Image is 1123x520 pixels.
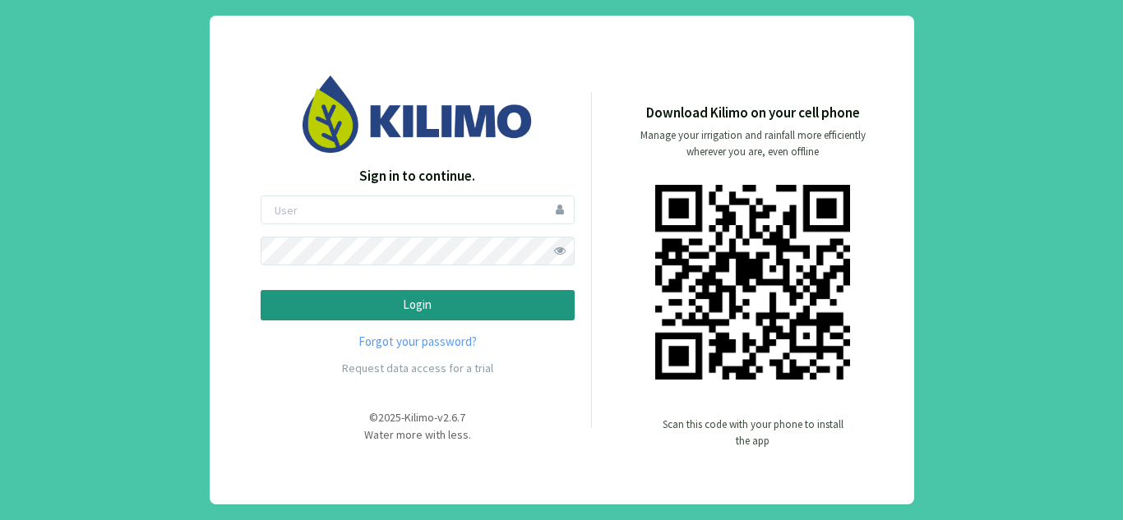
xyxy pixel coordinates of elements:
[364,427,471,442] span: Water more with less.
[303,76,533,152] img: Image
[655,185,850,380] img: qr code
[342,361,493,375] a: Request data access for a trial
[261,333,575,352] a: Forgot your password?
[663,416,843,449] p: Scan this code with your phone to install the app
[404,410,434,425] span: Kilimo
[261,290,575,320] button: Login
[437,410,465,425] span: v2.6.7
[261,196,575,224] input: User
[646,103,860,124] p: Download Kilimo on your cell phone
[434,410,437,425] span: -
[261,166,575,187] p: Sign in to continue.
[369,410,378,425] span: ©
[275,296,561,315] p: Login
[401,410,404,425] span: -
[378,410,401,425] span: 2025
[626,127,880,160] p: Manage your irrigation and rainfall more efficiently wherever you are, even offline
